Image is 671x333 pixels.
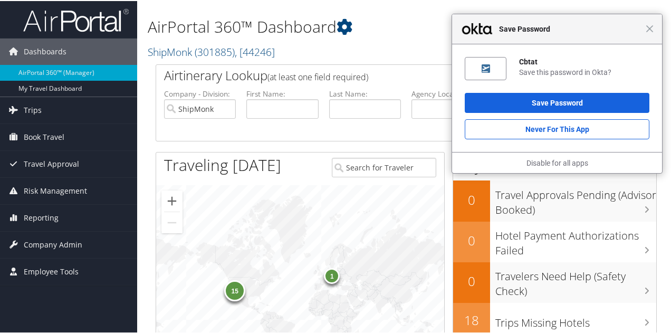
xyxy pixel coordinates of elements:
h3: Trips Missing Hotels [495,309,656,329]
span: Reporting [24,204,59,230]
span: Book Travel [24,123,64,149]
h2: 0 [453,271,490,289]
h3: Hotel Payment Authorizations Failed [495,222,656,257]
a: 0Hotel Payment Authorizations Failed [453,221,656,261]
span: Dashboards [24,37,66,64]
span: (at least one field required) [267,70,368,82]
img: airportal-logo.png [23,7,129,32]
h2: Airtinerary Lookup [164,65,607,83]
button: Save Password [465,92,649,112]
label: Last Name: [329,88,401,98]
div: Cbtat [519,56,649,65]
span: Company Admin [24,231,82,257]
span: Travel Approval [24,150,79,176]
label: Agency Locator: [411,88,483,98]
h3: Travel Approvals Pending (Advisor Booked) [495,182,656,216]
a: 0Travel Approvals Pending (Advisor Booked) [453,179,656,220]
h1: Traveling [DATE] [164,153,281,175]
a: Disable for all apps [526,158,588,166]
label: First Name: [246,88,318,98]
input: Search for Traveler [332,157,436,176]
label: Company - Division: [164,88,236,98]
button: Zoom in [161,189,183,211]
span: Close [646,24,654,32]
a: [PERSON_NAME] [581,5,665,37]
h1: AirPortal 360™ Dashboard [148,15,492,37]
button: Zoom out [161,211,183,232]
img: 9IrUADAAAABklEQVQDAMp15y9HRpfFAAAAAElFTkSuQmCC [482,63,490,72]
span: Save Password [494,22,646,34]
div: Save this password in Okta? [519,66,649,76]
h2: 0 [453,190,490,208]
span: ( 301885 ) [195,44,235,58]
h3: Travelers Need Help (Safety Check) [495,263,656,298]
span: Trips [24,96,42,122]
a: ShipMonk [148,44,275,58]
button: Never for this App [465,118,649,138]
span: Risk Management [24,177,87,203]
div: 15 [224,279,245,300]
h2: 0 [453,231,490,249]
div: 1 [324,267,340,283]
a: 0Travelers Need Help (Safety Check) [453,261,656,302]
h2: 18 [453,310,490,328]
span: Employee Tools [24,258,79,284]
span: , [ 44246 ] [235,44,275,58]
